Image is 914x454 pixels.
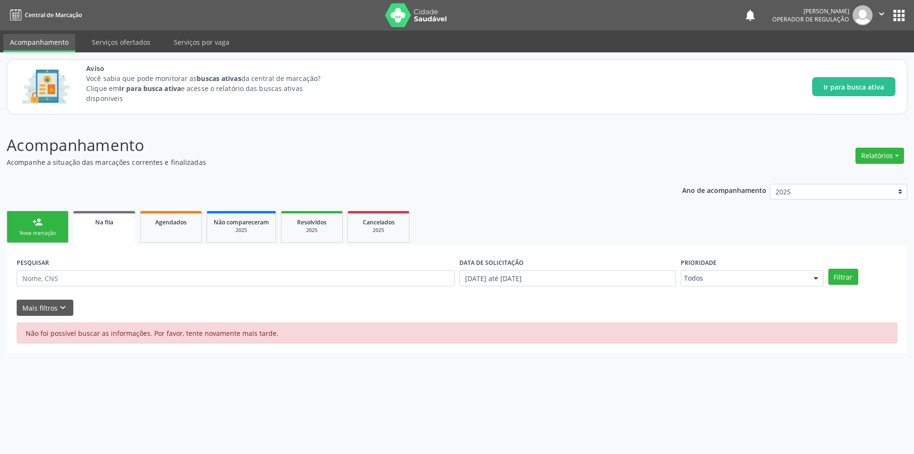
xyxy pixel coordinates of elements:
[197,74,241,83] strong: buscas ativas
[828,269,858,285] button: Filtrar
[853,5,873,25] img: img
[167,34,236,50] a: Serviços por vaga
[17,323,897,343] div: Não foi possível buscar as informações. Por favor, tente novamente mais tarde.
[812,77,895,96] button: Ir para busca ativa
[355,227,402,234] div: 2025
[824,82,884,92] span: Ir para busca ativa
[3,34,75,52] a: Acompanhamento
[459,270,676,286] input: Selecione um intervalo
[25,11,82,19] span: Central de Marcação
[86,63,338,73] span: Aviso
[85,34,157,50] a: Serviços ofertados
[297,218,327,226] span: Resolvidos
[459,255,524,270] label: DATA DE SOLICITAÇÃO
[772,7,849,15] div: [PERSON_NAME]
[855,148,904,164] button: Relatórios
[214,218,269,226] span: Não compareceram
[7,133,637,157] p: Acompanhamento
[681,255,716,270] label: Prioridade
[876,9,887,19] i: 
[682,184,766,196] p: Ano de acompanhamento
[19,65,73,108] img: Imagem de CalloutCard
[744,9,757,22] button: notifications
[7,7,82,23] a: Central de Marcação
[7,157,637,167] p: Acompanhe a situação das marcações correntes e finalizadas
[17,255,49,270] label: PESQUISAR
[86,73,338,103] p: Você sabia que pode monitorar as da central de marcação? Clique em e acesse o relatório das busca...
[95,218,113,226] span: Na fila
[772,15,849,23] span: Operador de regulação
[891,7,907,24] button: apps
[14,230,61,237] div: Nova marcação
[17,270,455,286] input: Nome, CNS
[17,300,73,316] button: Mais filtroskeyboard_arrow_down
[684,273,804,283] span: Todos
[119,84,181,93] strong: Ir para busca ativa
[288,227,336,234] div: 2025
[58,303,68,313] i: keyboard_arrow_down
[873,5,891,25] button: 
[214,227,269,234] div: 2025
[363,218,395,226] span: Cancelados
[32,217,43,227] div: person_add
[155,218,187,226] span: Agendados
